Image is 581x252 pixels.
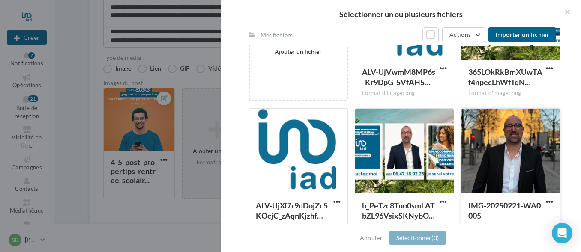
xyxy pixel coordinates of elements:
[468,67,542,87] span: 365LOkRkBmXUwTAf4npecLhWfTqNVy1IGIMqURrN_2A8rAJva5kcPjffx8mTUDg1f0zV-Ta-zoawY2fViA=s0
[235,10,567,18] h2: Sélectionner un ou plusieurs fichiers
[468,89,553,97] div: Format d'image: png
[552,223,572,243] div: Open Intercom Messenger
[468,223,553,231] div: Format d'image: jpg
[442,27,485,42] button: Actions
[261,31,293,39] div: Mes fichiers
[449,31,471,38] span: Actions
[253,47,343,56] div: Ajouter un fichier
[389,231,446,245] button: Sélectionner(0)
[495,31,549,38] span: Importer un fichier
[362,67,435,87] span: ALV-UjVwmM8MP6s_Kr9DpG_5VfAH5xVUf0IZiU-gzgRg4PmzPD0MYFfu
[256,223,341,231] div: Format d'image: png
[362,89,447,97] div: Format d'image: png
[256,201,328,220] span: ALV-UjXf7r9uDojZc5KOcjC_zAqnKjzhfUhecL0YTezcVp4iePBijDQ8
[488,27,556,42] button: Importer un fichier
[468,201,541,220] span: IMG-20250221-WA0005
[356,233,386,243] button: Annuler
[362,223,447,231] div: Format d'image: png
[431,234,439,241] span: (0)
[362,201,435,220] span: b_PeTzc8Tno0smLATbZL96VsixSKNybOCHVpaH0a6o69gHQcarKJRI-L0cdATPFYEe7rxRRJzG6w9sTqlw=s0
